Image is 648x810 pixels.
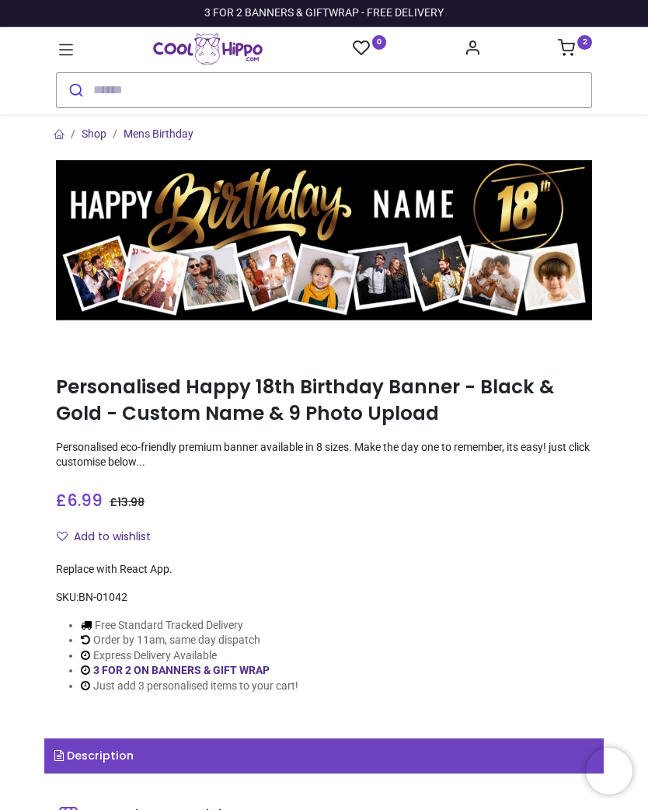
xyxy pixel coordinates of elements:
[81,679,298,694] li: Just add 3 personalised items to your cart!
[153,33,263,65] img: Cool Hippo
[56,524,164,550] button: Add to wishlistAdd to wishlist
[586,748,632,794] iframe: Brevo live chat
[81,618,298,634] li: Free Standard Tracked Delivery
[81,648,298,664] li: Express Delivery Available
[204,5,444,21] div: 3 FOR 2 BANNERS & GIFTWRAP - FREE DELIVERY
[81,633,298,648] li: Order by 11am, same day dispatch
[56,374,592,428] h1: Personalised Happy 18th Birthday Banner - Black & Gold - Custom Name & 9 Photo Upload
[353,39,387,58] a: 0
[67,489,103,511] span: 6.99
[93,664,270,676] a: 3 FOR 2 ON BANNERS & GIFT WRAP
[56,590,592,606] div: SKU:
[153,33,263,65] a: Logo of Cool Hippo
[56,160,592,321] img: Personalised Happy 18th Birthday Banner - Black & Gold - Custom Name & 9 Photo Upload
[56,489,103,511] span: £
[56,562,592,578] div: Replace with React App.
[558,44,592,56] a: 2
[78,591,127,603] span: BN-01042
[372,35,387,50] sup: 0
[57,73,93,107] button: Submit
[44,738,604,774] a: Description
[82,127,106,140] a: Shop
[464,44,481,56] a: Account Info
[117,494,145,510] span: 13.98
[110,494,145,510] span: £
[577,35,592,50] sup: 2
[57,531,68,542] i: Add to wishlist
[124,127,193,140] a: Mens Birthday
[56,440,592,470] p: Personalised eco-friendly premium banner available in 8 sizes. Make the day one to remember, its ...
